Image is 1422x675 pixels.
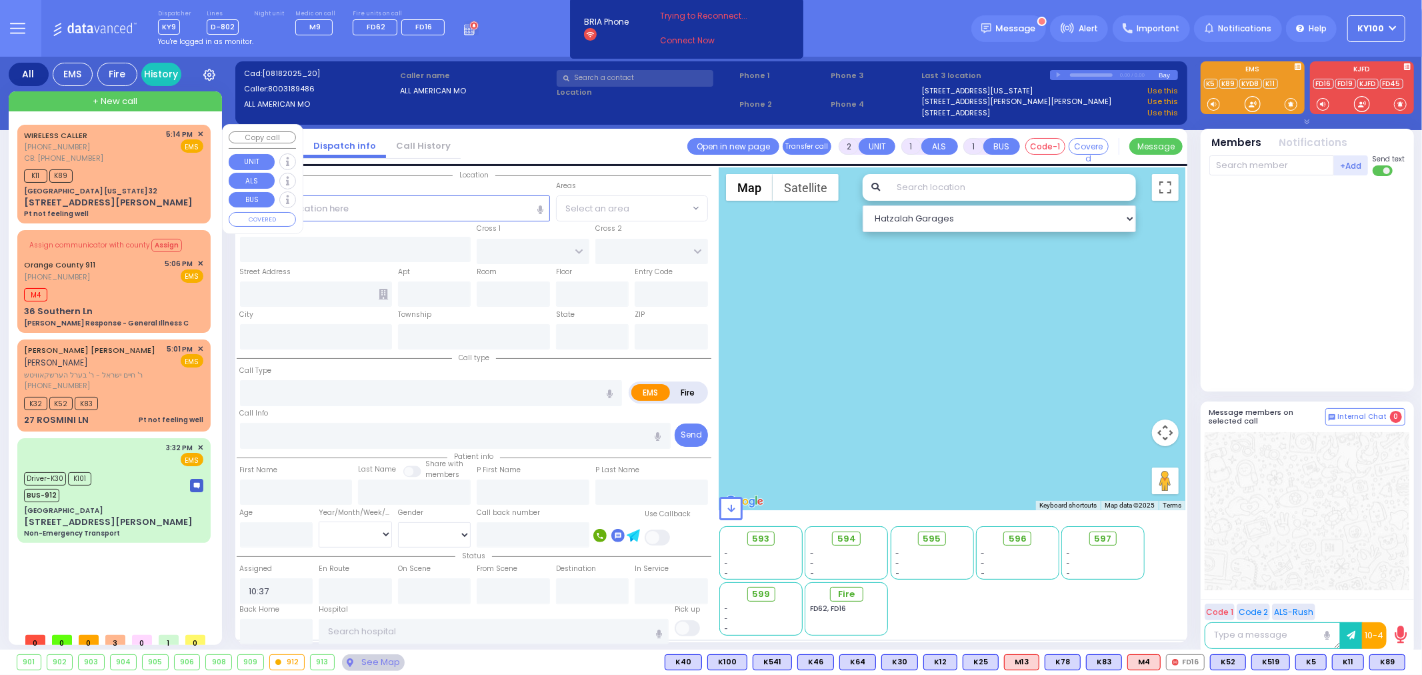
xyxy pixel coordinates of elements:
[24,345,155,356] a: [PERSON_NAME] [PERSON_NAME]
[726,174,773,201] button: Show street map
[24,209,89,219] div: Pt not feeling well
[244,83,396,95] label: Caller:
[229,192,275,208] button: BUS
[268,83,315,94] span: 8003189486
[206,655,231,670] div: 908
[1237,604,1270,620] button: Code 2
[1152,420,1179,446] button: Map camera controls
[1332,654,1364,670] div: K11
[207,10,239,18] label: Lines
[565,202,629,215] span: Select an area
[1338,412,1387,422] span: Internal Chat
[556,181,576,191] label: Areas
[29,240,150,250] span: Assign communicator with county
[837,532,856,546] span: 594
[398,508,423,518] label: Gender
[1069,138,1109,155] button: Covered
[895,558,899,568] span: -
[922,85,1033,97] a: [STREET_ADDRESS][US_STATE]
[1212,135,1262,151] button: Members
[1239,79,1262,89] a: KYD8
[24,528,120,538] div: Non-Emergency Transport
[723,493,767,510] a: Open this area in Google Maps (opens a new window)
[197,129,203,140] span: ✕
[24,489,59,502] span: BUS-912
[158,19,180,35] span: KY9
[254,10,284,18] label: Night unit
[981,558,985,568] span: -
[923,654,957,670] div: K12
[1204,79,1218,89] a: K5
[24,141,90,152] span: [PHONE_NUMBER]
[165,259,193,269] span: 5:06 PM
[723,493,767,510] img: Google
[181,453,203,466] span: EMS
[981,23,991,33] img: message.svg
[660,10,765,22] span: Trying to Reconnect...
[181,269,203,283] span: EMS
[319,508,392,518] div: Year/Month/Week/Day
[398,309,431,320] label: Township
[831,70,917,81] span: Phone 3
[725,548,729,558] span: -
[167,344,193,354] span: 5:01 PM
[24,169,47,183] span: K11
[311,655,334,670] div: 913
[981,568,985,578] span: -
[167,129,193,139] span: 5:14 PM
[923,532,941,546] span: 595
[725,604,729,614] span: -
[24,380,90,391] span: [PHONE_NUMBER]
[783,138,831,155] button: Transfer call
[725,558,729,568] span: -
[922,70,1050,81] label: Last 3 location
[1127,654,1161,670] div: ALS
[1369,654,1405,670] div: BLS
[452,353,496,363] span: Call type
[1137,23,1179,35] span: Important
[240,267,291,277] label: Street Address
[49,397,73,410] span: K52
[595,223,622,234] label: Cross 2
[556,564,596,574] label: Destination
[1263,79,1278,89] a: K11
[244,68,396,79] label: Cad:
[207,19,239,35] span: D-802
[725,614,729,624] span: -
[229,131,296,144] button: Copy call
[400,70,552,81] label: Caller name
[24,516,193,529] div: [STREET_ADDRESS][PERSON_NAME]
[229,154,275,170] button: UNIT
[75,397,98,410] span: K83
[1309,23,1327,35] span: Help
[1380,79,1403,89] a: FD45
[477,223,501,234] label: Cross 1
[1009,532,1027,546] span: 596
[1086,654,1122,670] div: K83
[1067,558,1071,568] span: -
[1357,79,1379,89] a: KJFD
[1279,135,1348,151] button: Notifications
[838,588,855,601] span: Fire
[739,70,826,81] span: Phone 1
[687,138,779,155] a: Open in new page
[1067,548,1071,558] span: -
[1347,15,1405,42] button: Ky100
[49,169,73,183] span: K89
[477,465,521,476] label: P First Name
[24,259,95,270] a: Orange County 911
[1295,654,1327,670] div: K5
[1205,604,1235,620] button: Code 1
[753,532,770,546] span: 593
[139,415,203,425] div: Pt not feeling well
[24,318,189,328] div: [PERSON_NAME] Response - General Illness C
[1335,79,1356,89] a: FD19
[584,16,629,28] span: BRIA Phone
[797,654,834,670] div: K46
[557,70,713,87] input: Search a contact
[797,654,834,670] div: BLS
[1127,654,1161,670] div: M4
[1373,154,1405,164] span: Send text
[1152,174,1179,201] button: Toggle fullscreen view
[240,564,273,574] label: Assigned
